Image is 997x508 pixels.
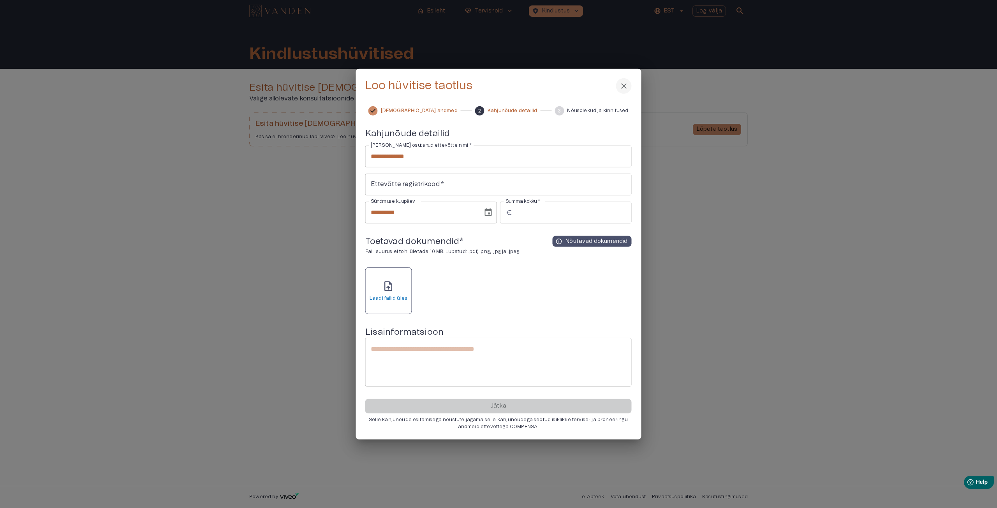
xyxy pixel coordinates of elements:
[488,107,537,114] span: Kahjunõude detailid
[616,78,632,93] button: sulge menüü
[506,209,513,216] span: euro_symbol
[552,236,631,247] button: infoNõutavad dokumendid
[371,198,415,205] label: Sündmuse kuupäev
[365,236,521,247] h5: Toetavad dokumendid *
[555,238,562,245] span: info
[567,107,628,114] span: Nõusolekud ja kinnitused
[365,417,632,430] p: Selle kahjunõude esitamisega nõustute jagama selle kahjunõudega seotud isiklikke tervise- ja bron...
[365,248,521,255] p: Faili suurus ei tohi ületada 10 MB. Lubatud: .pdf, .png, .jpg ja .jpeg.
[936,473,997,494] iframe: Help widget launcher
[365,79,473,93] h3: Loo hüvitise taotlus
[370,295,407,302] h6: Laadi failid üles
[371,142,472,149] label: [PERSON_NAME] osutanud ettevõtte nimi
[365,128,632,139] h5: Kahjunõude detailid
[365,327,632,338] h5: Lisainformatsioon
[381,107,458,114] span: [DEMOGRAPHIC_DATA] andmed
[382,280,394,292] span: upload_file
[478,108,481,113] text: 2
[565,237,627,245] p: Nõutavad dokumendid
[619,81,629,90] span: close
[558,108,561,113] text: 3
[506,198,540,205] label: Summa kokku
[481,205,496,220] button: Choose date, selected date is 12. sept 2025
